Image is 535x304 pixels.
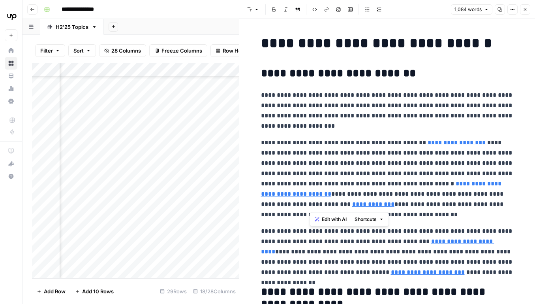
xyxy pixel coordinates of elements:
[40,47,53,55] span: Filter
[5,170,17,183] button: Help + Support
[223,47,251,55] span: Row Height
[190,285,239,298] div: 18/28 Columns
[355,216,377,223] span: Shortcuts
[5,158,17,170] div: What's new?
[73,47,84,55] span: Sort
[312,214,350,225] button: Edit with AI
[157,285,190,298] div: 29 Rows
[5,82,17,95] a: Usage
[161,47,202,55] span: Freeze Columns
[44,287,66,295] span: Add Row
[68,44,96,57] button: Sort
[149,44,207,57] button: Freeze Columns
[70,285,118,298] button: Add 10 Rows
[210,44,256,57] button: Row Height
[111,47,141,55] span: 28 Columns
[322,216,347,223] span: Edit with AI
[82,287,114,295] span: Add 10 Rows
[40,19,104,35] a: H2'25 Topics
[32,285,70,298] button: Add Row
[5,145,17,157] a: AirOps Academy
[5,9,19,23] img: Upwork Logo
[5,44,17,57] a: Home
[99,44,146,57] button: 28 Columns
[451,4,492,15] button: 1,084 words
[5,6,17,26] button: Workspace: Upwork
[56,23,88,31] div: H2'25 Topics
[454,6,482,13] span: 1,084 words
[35,44,65,57] button: Filter
[5,157,17,170] button: What's new?
[5,70,17,82] a: Your Data
[351,214,387,225] button: Shortcuts
[5,95,17,108] a: Settings
[5,57,17,70] a: Browse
